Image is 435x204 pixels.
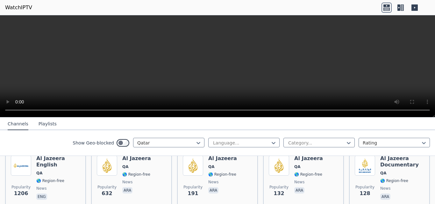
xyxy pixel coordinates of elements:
a: WatchIPTV [5,4,32,11]
span: QA [380,171,387,176]
button: Channels [8,118,28,130]
h6: Al Jazeera Documentary [380,155,424,168]
span: 🌎 Region-free [380,178,408,183]
span: QA [36,171,43,176]
span: 132 [274,190,284,197]
span: Popularity [183,185,203,190]
p: ara [122,187,132,193]
img: Al Jazeera [97,155,117,176]
h6: Al Jazeera [208,155,237,162]
img: Al Jazeera [183,155,203,176]
span: 1206 [14,190,28,197]
span: Popularity [355,185,374,190]
p: ara [294,187,304,193]
span: news [208,179,218,185]
label: Show Geo-blocked [73,140,114,146]
span: QA [208,164,215,169]
h6: Al Jazeera English [36,155,80,168]
span: Popularity [269,185,289,190]
span: QA [294,164,301,169]
p: eng [36,193,47,200]
p: ara [208,187,218,193]
span: 🌎 Region-free [36,178,64,183]
span: Popularity [97,185,117,190]
span: 🌎 Region-free [122,172,150,177]
span: QA [122,164,129,169]
p: ara [380,193,390,200]
img: Al Jazeera [269,155,289,176]
span: 128 [360,190,370,197]
h6: Al Jazeera [122,155,151,162]
span: 🌎 Region-free [208,172,236,177]
span: news [294,179,304,185]
span: 🌎 Region-free [294,172,322,177]
span: Popularity [11,185,31,190]
h6: Al Jazeera [294,155,323,162]
span: news [380,186,390,191]
img: Al Jazeera Documentary [355,155,375,176]
span: 191 [188,190,198,197]
span: news [122,179,132,185]
span: 632 [102,190,112,197]
button: Playlists [39,118,57,130]
img: Al Jazeera English [11,155,31,176]
span: news [36,186,46,191]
